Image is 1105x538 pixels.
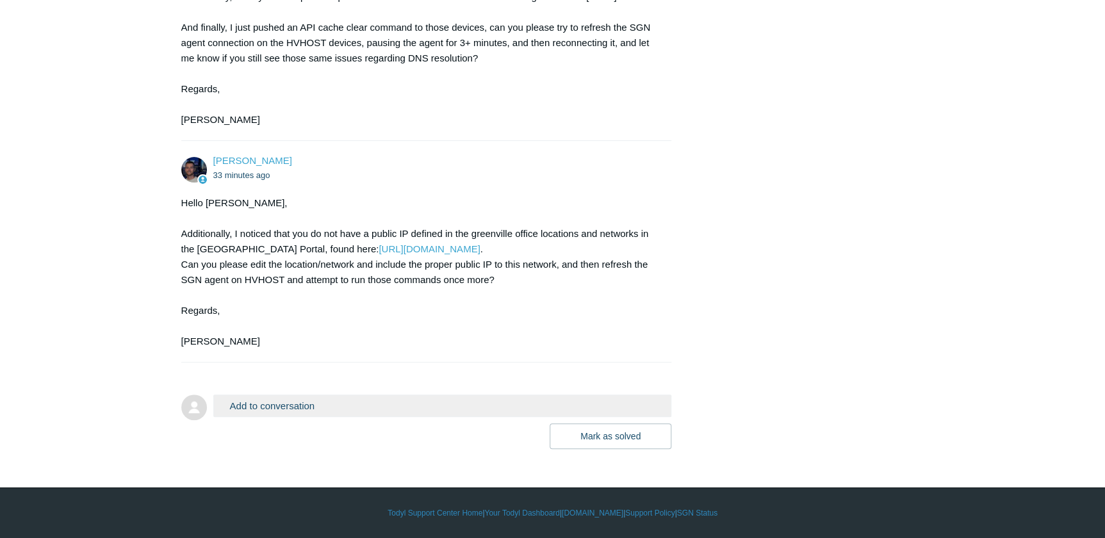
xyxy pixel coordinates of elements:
[181,195,659,349] div: Hello [PERSON_NAME], Additionally, I noticed that you do not have a public IP defined in the gree...
[677,507,717,519] a: SGN Status
[388,507,482,519] a: Todyl Support Center Home
[379,243,480,254] a: [URL][DOMAIN_NAME]
[484,507,559,519] a: Your Todyl Dashboard
[625,507,675,519] a: Support Policy
[562,507,623,519] a: [DOMAIN_NAME]
[213,170,270,180] time: 09/29/2025, 13:23
[181,507,924,519] div: | | | |
[213,155,292,166] a: [PERSON_NAME]
[550,423,671,449] button: Mark as solved
[213,395,672,417] button: Add to conversation
[213,155,292,166] span: Connor Davis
